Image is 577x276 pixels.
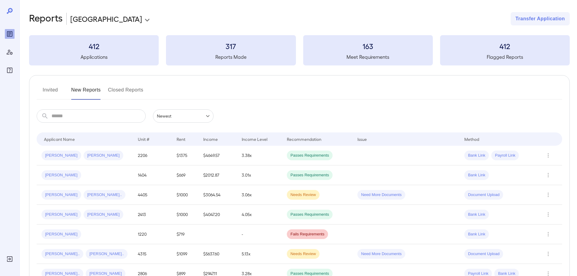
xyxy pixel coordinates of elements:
[133,224,171,244] td: 1220
[543,249,553,259] button: Row Actions
[464,135,479,143] div: Method
[133,165,171,185] td: 1404
[198,244,237,264] td: $5637.60
[198,185,237,205] td: $3064.54
[166,41,296,51] h3: 317
[138,135,149,143] div: Unit #
[198,146,237,165] td: $4649.57
[198,165,237,185] td: $2012.87
[29,41,159,51] h3: 412
[70,14,142,24] p: [GEOGRAPHIC_DATA]
[71,85,101,100] button: New Reports
[29,35,570,65] summary: 412Applications317Reports Made163Meet Requirements412Flagged Reports
[237,165,282,185] td: 3.01x
[133,185,171,205] td: 4405
[303,53,433,61] h5: Meet Requirements
[198,205,237,224] td: $4047.20
[44,135,75,143] div: Applicant Name
[5,29,15,39] div: Reports
[41,212,81,218] span: [PERSON_NAME]
[166,53,296,61] h5: Reports Made
[357,192,405,198] span: Need More Documents
[133,205,171,224] td: 2413
[29,53,159,61] h5: Applications
[172,146,198,165] td: $1375
[177,135,186,143] div: Rent
[203,135,218,143] div: Income
[511,12,570,25] button: Transfer Application
[172,185,198,205] td: $1000
[287,212,333,218] span: Passes Requirements
[237,146,282,165] td: 3.38x
[237,224,282,244] td: -
[303,41,433,51] h3: 163
[5,65,15,75] div: FAQ
[464,212,489,218] span: Bank Link
[172,205,198,224] td: $1000
[172,165,198,185] td: $669
[242,135,267,143] div: Income Level
[172,224,198,244] td: $719
[153,109,214,123] div: Newest
[464,192,503,198] span: Document Upload
[287,231,328,237] span: Fails Requirements
[287,192,320,198] span: Needs Review
[86,251,128,257] span: [PERSON_NAME]..
[287,251,320,257] span: Needs Review
[41,153,81,158] span: [PERSON_NAME]
[5,254,15,264] div: Log Out
[237,205,282,224] td: 4.05x
[5,47,15,57] div: Manage Users
[464,172,489,178] span: Bank Link
[357,251,405,257] span: Need More Documents
[287,172,333,178] span: Passes Requirements
[543,151,553,160] button: Row Actions
[84,212,123,218] span: [PERSON_NAME]
[464,153,489,158] span: Bank Link
[237,244,282,264] td: 5.13x
[108,85,144,100] button: Closed Reports
[543,190,553,200] button: Row Actions
[543,210,553,219] button: Row Actions
[464,231,489,237] span: Bank Link
[29,12,63,25] h2: Reports
[440,41,570,51] h3: 412
[543,170,553,180] button: Row Actions
[84,153,123,158] span: [PERSON_NAME]
[287,153,333,158] span: Passes Requirements
[464,251,503,257] span: Document Upload
[133,244,171,264] td: 4315
[440,53,570,61] h5: Flagged Reports
[237,185,282,205] td: 3.06x
[41,192,81,198] span: [PERSON_NAME]
[41,251,83,257] span: [PERSON_NAME]..
[543,229,553,239] button: Row Actions
[41,231,81,237] span: [PERSON_NAME]
[491,153,519,158] span: Payroll Link
[287,135,321,143] div: Recommendation
[41,172,81,178] span: [PERSON_NAME]
[133,146,171,165] td: 2206
[172,244,198,264] td: $1099
[84,192,125,198] span: [PERSON_NAME]..
[37,85,64,100] button: Invited
[357,135,367,143] div: Issue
